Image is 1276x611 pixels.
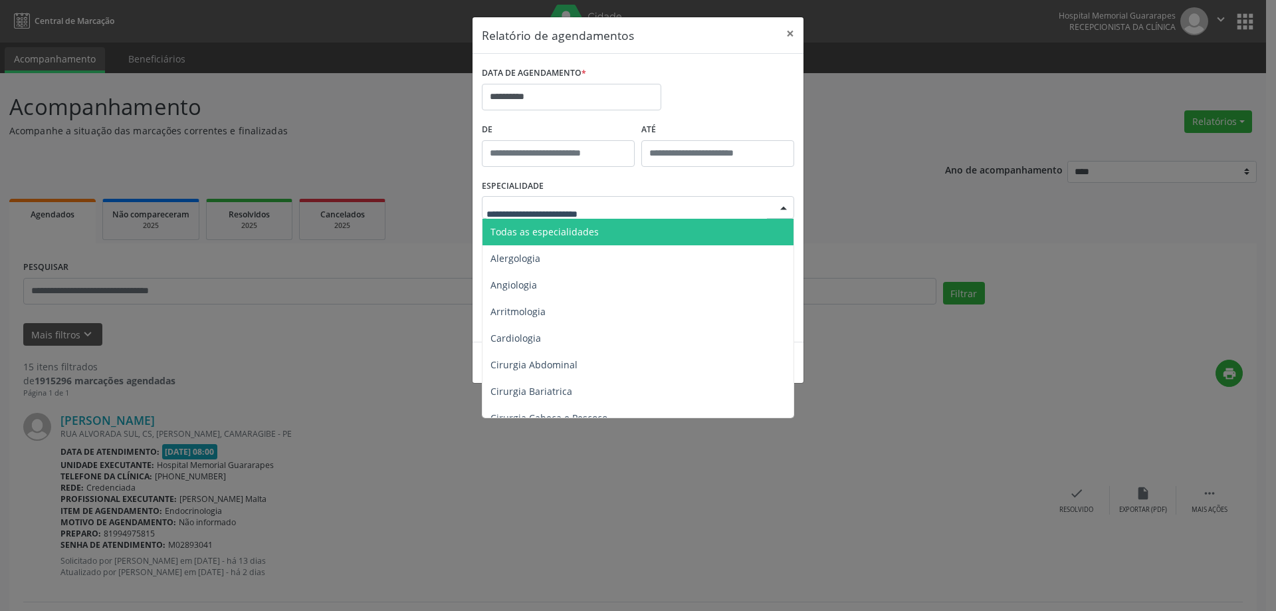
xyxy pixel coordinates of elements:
[490,225,599,238] span: Todas as especialidades
[641,120,794,140] label: ATÉ
[490,412,607,424] span: Cirurgia Cabeça e Pescoço
[482,27,634,44] h5: Relatório de agendamentos
[490,385,572,398] span: Cirurgia Bariatrica
[482,63,586,84] label: DATA DE AGENDAMENTO
[777,17,803,50] button: Close
[490,305,546,318] span: Arritmologia
[490,279,537,291] span: Angiologia
[482,120,635,140] label: De
[490,332,541,344] span: Cardiologia
[482,176,544,197] label: ESPECIALIDADE
[490,358,578,371] span: Cirurgia Abdominal
[490,252,540,265] span: Alergologia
